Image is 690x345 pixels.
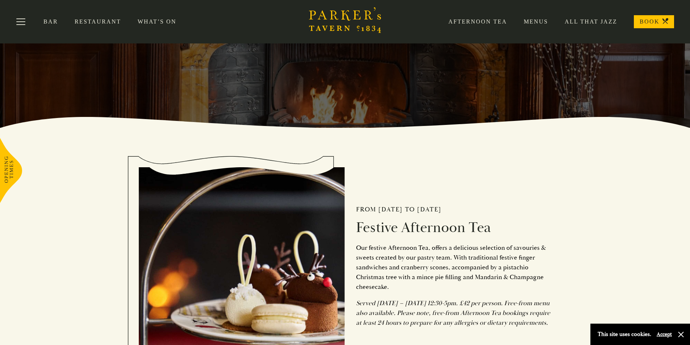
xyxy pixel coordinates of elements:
button: Accept [657,331,672,338]
em: Served [DATE] – [DATE] 12:30-5pm. £42 per person. Free-from menu also available. Please note, fre... [356,299,550,327]
p: Our festive Afternoon Tea, offers a delicious selection of savouries & sweets created by our past... [356,243,552,292]
h2: From [DATE] to [DATE] [356,206,552,214]
p: This site uses cookies. [598,329,651,340]
button: Close and accept [677,331,685,338]
h2: Festive Afternoon Tea [356,219,552,236]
